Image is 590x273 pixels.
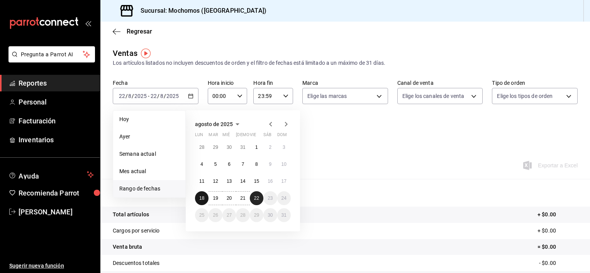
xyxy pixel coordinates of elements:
span: Ayer [119,133,179,141]
button: 5 de agosto de 2025 [209,157,222,171]
p: - $0.00 [539,259,578,267]
button: open_drawer_menu [85,20,91,26]
button: 21 de agosto de 2025 [236,191,249,205]
button: 2 de agosto de 2025 [263,140,277,154]
button: 28 de agosto de 2025 [236,208,249,222]
button: Pregunta a Parrot AI [8,46,95,62]
abbr: 31 de agosto de 2025 [281,212,287,218]
button: 4 de agosto de 2025 [195,157,209,171]
span: Inventarios [19,135,94,145]
a: Pregunta a Parrot AI [5,56,95,64]
span: Sugerir nueva función [9,262,94,270]
abbr: 15 de agosto de 2025 [254,179,259,184]
abbr: 4 de agosto de 2025 [200,162,203,167]
abbr: 25 de agosto de 2025 [199,212,204,218]
abbr: 30 de agosto de 2025 [268,212,273,218]
button: 31 de julio de 2025 [236,140,249,154]
abbr: 18 de agosto de 2025 [199,195,204,201]
abbr: 28 de agosto de 2025 [240,212,245,218]
button: 29 de julio de 2025 [209,140,222,154]
button: 19 de agosto de 2025 [209,191,222,205]
abbr: 1 de agosto de 2025 [255,145,258,150]
span: agosto de 2025 [195,121,233,127]
abbr: 5 de agosto de 2025 [214,162,217,167]
abbr: 9 de agosto de 2025 [269,162,271,167]
label: Hora fin [253,80,293,86]
span: Facturación [19,116,94,126]
abbr: 21 de agosto de 2025 [240,195,245,201]
button: 11 de agosto de 2025 [195,174,209,188]
img: Tooltip marker [141,49,151,58]
button: Regresar [113,28,152,35]
span: Mes actual [119,167,179,175]
abbr: 16 de agosto de 2025 [268,179,273,184]
p: Total artículos [113,211,149,219]
span: Recomienda Parrot [19,188,94,198]
span: Regresar [127,28,152,35]
span: Pregunta a Parrot AI [21,51,83,59]
button: 18 de agosto de 2025 [195,191,209,205]
input: ---- [134,93,147,99]
abbr: 28 de julio de 2025 [199,145,204,150]
span: / [164,93,166,99]
abbr: 20 de agosto de 2025 [227,195,232,201]
abbr: 29 de julio de 2025 [213,145,218,150]
span: Ayuda [19,170,84,179]
abbr: 24 de agosto de 2025 [281,195,287,201]
button: 3 de agosto de 2025 [277,140,291,154]
span: Elige las marcas [307,92,347,100]
p: Resumen [113,188,578,197]
h3: Sucursal: Mochomos ([GEOGRAPHIC_DATA]) [134,6,266,15]
abbr: 17 de agosto de 2025 [281,179,287,184]
button: 31 de agosto de 2025 [277,208,291,222]
button: 26 de agosto de 2025 [209,208,222,222]
div: Ventas [113,47,137,59]
label: Tipo de orden [492,80,578,86]
button: 12 de agosto de 2025 [209,174,222,188]
abbr: 6 de agosto de 2025 [228,162,231,167]
button: 23 de agosto de 2025 [263,191,277,205]
button: 7 de agosto de 2025 [236,157,249,171]
span: [PERSON_NAME] [19,207,94,217]
abbr: lunes [195,132,203,140]
label: Hora inicio [208,80,248,86]
abbr: martes [209,132,218,140]
p: + $0.00 [537,227,578,235]
abbr: 11 de agosto de 2025 [199,179,204,184]
button: 9 de agosto de 2025 [263,157,277,171]
span: / [125,93,128,99]
abbr: 13 de agosto de 2025 [227,179,232,184]
button: 10 de agosto de 2025 [277,157,291,171]
div: Los artículos listados no incluyen descuentos de orden y el filtro de fechas está limitado a un m... [113,59,578,67]
span: / [132,93,134,99]
abbr: 23 de agosto de 2025 [268,195,273,201]
button: 22 de agosto de 2025 [250,191,263,205]
label: Marca [302,80,388,86]
span: / [157,93,159,99]
button: 25 de agosto de 2025 [195,208,209,222]
abbr: 26 de agosto de 2025 [213,212,218,218]
abbr: 30 de julio de 2025 [227,145,232,150]
abbr: 22 de agosto de 2025 [254,195,259,201]
button: agosto de 2025 [195,120,242,129]
abbr: 10 de agosto de 2025 [281,162,287,167]
abbr: miércoles [222,132,230,140]
span: Elige los tipos de orden [497,92,553,100]
span: - [148,93,149,99]
abbr: 2 de agosto de 2025 [269,145,271,150]
abbr: sábado [263,132,271,140]
span: Elige los canales de venta [402,92,464,100]
button: 27 de agosto de 2025 [222,208,236,222]
button: 15 de agosto de 2025 [250,174,263,188]
abbr: 12 de agosto de 2025 [213,179,218,184]
button: 24 de agosto de 2025 [277,191,291,205]
button: 16 de agosto de 2025 [263,174,277,188]
button: 29 de agosto de 2025 [250,208,263,222]
abbr: 29 de agosto de 2025 [254,212,259,218]
button: 14 de agosto de 2025 [236,174,249,188]
button: 28 de julio de 2025 [195,140,209,154]
abbr: 27 de agosto de 2025 [227,212,232,218]
span: Semana actual [119,150,179,158]
button: 6 de agosto de 2025 [222,157,236,171]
